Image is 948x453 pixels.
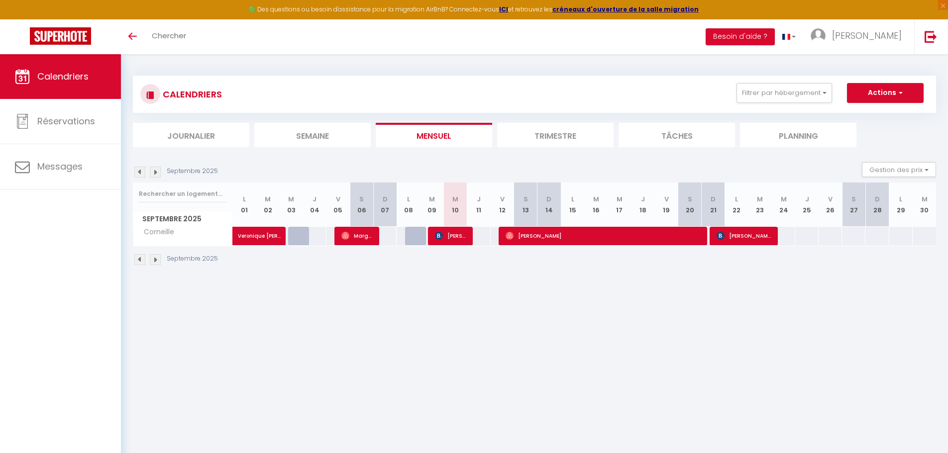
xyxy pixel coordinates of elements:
[832,29,902,42] span: [PERSON_NAME]
[288,194,294,204] abbr: M
[359,194,364,204] abbr: S
[899,194,902,204] abbr: L
[706,28,775,45] button: Besoin d'aide ?
[429,194,435,204] abbr: M
[641,194,645,204] abbr: J
[925,30,937,43] img: logout
[500,194,505,204] abbr: V
[383,194,388,204] abbr: D
[862,162,936,177] button: Gestion des prix
[571,194,574,204] abbr: L
[254,123,371,147] li: Semaine
[737,83,832,103] button: Filtrer par hébergement
[702,182,725,227] th: 21
[922,194,928,204] abbr: M
[740,123,856,147] li: Planning
[678,182,702,227] th: 20
[37,160,83,173] span: Messages
[341,226,373,245] span: Margaux Ptv
[37,70,89,83] span: Calendriers
[452,194,458,204] abbr: M
[552,5,699,13] a: créneaux d'ouverture de la salle migration
[160,83,222,105] h3: CALENDRIERS
[757,194,763,204] abbr: M
[717,226,772,245] span: [PERSON_NAME] [PERSON_NAME]
[373,182,397,227] th: 07
[144,19,194,54] a: Chercher
[167,254,218,264] p: Septembre 2025
[30,27,91,45] img: Super Booking
[805,194,809,204] abbr: J
[139,185,227,203] input: Rechercher un logement...
[781,194,787,204] abbr: M
[506,226,705,245] span: [PERSON_NAME]
[376,123,492,147] li: Mensuel
[497,123,614,147] li: Trimestre
[435,226,467,245] span: [PERSON_NAME]
[350,182,373,227] th: 06
[913,182,936,227] th: 30
[467,182,491,227] th: 11
[537,182,561,227] th: 14
[238,221,284,240] span: Veronique [PERSON_NAME]
[514,182,537,227] th: 13
[593,194,599,204] abbr: M
[233,182,256,227] th: 01
[819,182,842,227] th: 26
[133,123,249,147] li: Journalier
[735,194,738,204] abbr: L
[326,182,350,227] th: 05
[303,182,326,227] th: 04
[654,182,678,227] th: 19
[397,182,420,227] th: 08
[584,182,608,227] th: 16
[828,194,833,204] abbr: V
[256,182,280,227] th: 02
[265,194,271,204] abbr: M
[491,182,514,227] th: 12
[725,182,748,227] th: 22
[336,194,340,204] abbr: V
[167,167,218,176] p: Septembre 2025
[608,182,631,227] th: 17
[865,182,889,227] th: 28
[546,194,551,204] abbr: D
[795,182,819,227] th: 25
[772,182,795,227] th: 24
[443,182,467,227] th: 10
[407,194,410,204] abbr: L
[631,182,654,227] th: 18
[280,182,303,227] th: 03
[688,194,692,204] abbr: S
[851,194,856,204] abbr: S
[313,194,316,204] abbr: J
[135,227,177,238] span: Corneille
[847,83,924,103] button: Actions
[842,182,865,227] th: 27
[233,227,256,246] a: Veronique [PERSON_NAME]
[133,212,232,226] span: Septembre 2025
[561,182,584,227] th: 15
[711,194,716,204] abbr: D
[243,194,246,204] abbr: L
[811,28,826,43] img: ...
[664,194,669,204] abbr: V
[617,194,623,204] abbr: M
[748,182,772,227] th: 23
[524,194,528,204] abbr: S
[420,182,443,227] th: 09
[619,123,735,147] li: Tâches
[477,194,481,204] abbr: J
[889,182,913,227] th: 29
[499,5,508,13] a: ICI
[37,115,95,127] span: Réservations
[152,30,186,41] span: Chercher
[803,19,914,54] a: ... [PERSON_NAME]
[875,194,880,204] abbr: D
